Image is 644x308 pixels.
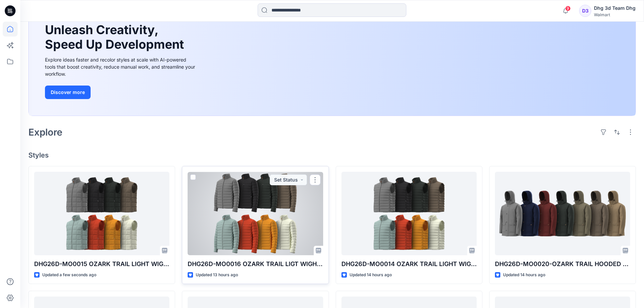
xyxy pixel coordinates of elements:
p: DHG26D-MO0020-OZARK TRAIL HOODED PUFFER JACKET OPT 3 [495,259,630,269]
div: Explore ideas faster and recolor styles at scale with AI-powered tools that boost creativity, red... [45,56,197,77]
h2: Explore [28,127,63,138]
a: DHG26D-MO0015 OZARK TRAIL LIGHT WIGHT PUFFER VEST OPT 2 [34,172,169,255]
p: Updated a few seconds ago [42,271,96,279]
div: D3 [579,5,591,17]
span: 9 [565,6,571,11]
button: Discover more [45,86,91,99]
p: DHG26D-MO0016 OZARK TRAIL LIGT WIGHT PUFFER JACKET OPT 1 [188,259,323,269]
div: Dhg 3d Team Dhg [594,4,636,12]
h4: Styles [28,151,636,159]
p: DHG26D-MO0014 OZARK TRAIL LIGHT WIGHT PUFFER VEST OPT 1 [341,259,477,269]
a: DHG26D-MO0016 OZARK TRAIL LIGT WIGHT PUFFER JACKET OPT 1 [188,172,323,255]
p: Updated 14 hours ago [350,271,392,279]
div: Walmart [594,12,636,17]
a: Discover more [45,86,197,99]
h1: Unleash Creativity, Speed Up Development [45,23,187,52]
p: Updated 13 hours ago [196,271,238,279]
p: DHG26D-MO0015 OZARK TRAIL LIGHT WIGHT PUFFER VEST OPT 2 [34,259,169,269]
a: DHG26D-MO0020-OZARK TRAIL HOODED PUFFER JACKET OPT 3 [495,172,630,255]
a: DHG26D-MO0014 OZARK TRAIL LIGHT WIGHT PUFFER VEST OPT 1 [341,172,477,255]
p: Updated 14 hours ago [503,271,545,279]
